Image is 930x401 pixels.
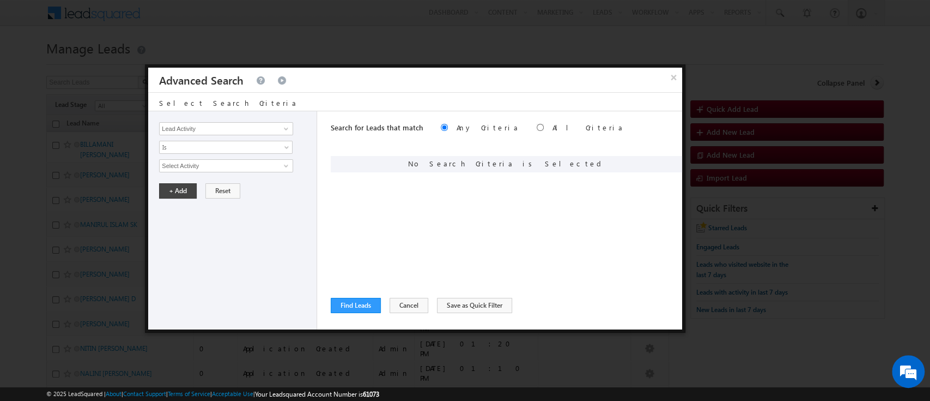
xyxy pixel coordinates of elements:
[437,298,512,313] button: Save as Quick Filter
[331,123,423,132] span: Search for Leads that match
[159,141,293,154] a: Is
[457,123,519,132] label: Any Criteria
[159,68,244,92] h3: Advanced Search
[331,156,682,172] div: No Search Criteria is Selected
[168,390,210,397] a: Terms of Service
[106,390,121,397] a: About
[390,298,428,313] button: Cancel
[46,389,379,399] span: © 2025 LeadSquared | | | | |
[205,183,240,199] button: Reset
[255,390,379,398] span: Your Leadsquared Account Number is
[159,159,293,172] input: Type to Search
[212,390,253,397] a: Acceptable Use
[123,390,166,397] a: Contact Support
[159,122,293,135] input: Type to Search
[159,183,197,199] button: + Add
[552,123,624,132] label: All Criteria
[278,160,291,171] a: Show All Items
[160,142,278,152] span: Is
[665,68,683,87] button: ×
[159,98,297,107] span: Select Search Criteria
[363,390,379,398] span: 61073
[278,123,291,134] a: Show All Items
[331,298,381,313] button: Find Leads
